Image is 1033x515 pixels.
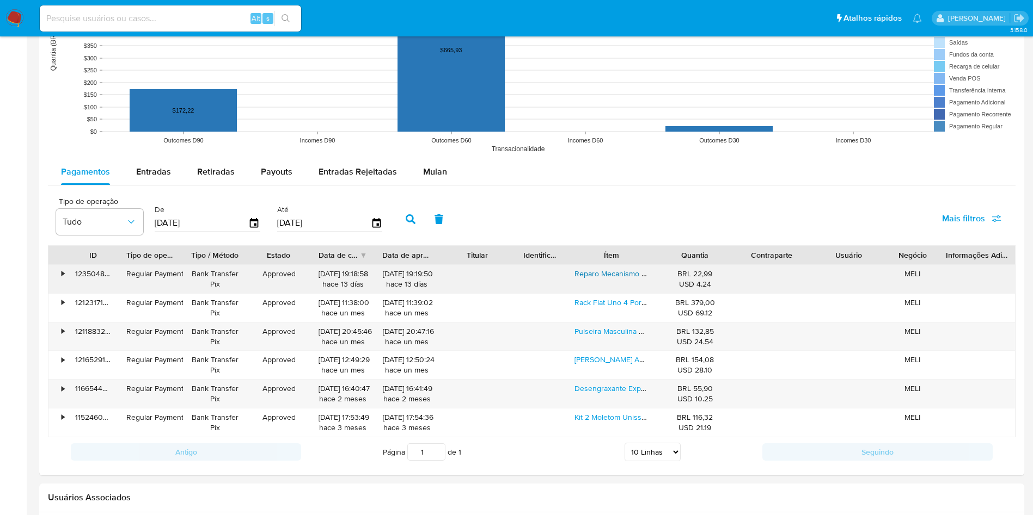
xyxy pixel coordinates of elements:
span: s [266,13,270,23]
p: magno.ferreira@mercadopago.com.br [948,13,1010,23]
a: Notificações [913,14,922,23]
span: Atalhos rápidos [843,13,902,24]
h2: Usuários Associados [48,492,1016,503]
a: Sair [1013,13,1025,24]
span: Alt [252,13,260,23]
button: search-icon [274,11,297,26]
input: Pesquise usuários ou casos... [40,11,301,26]
span: 3.158.0 [1010,26,1028,34]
